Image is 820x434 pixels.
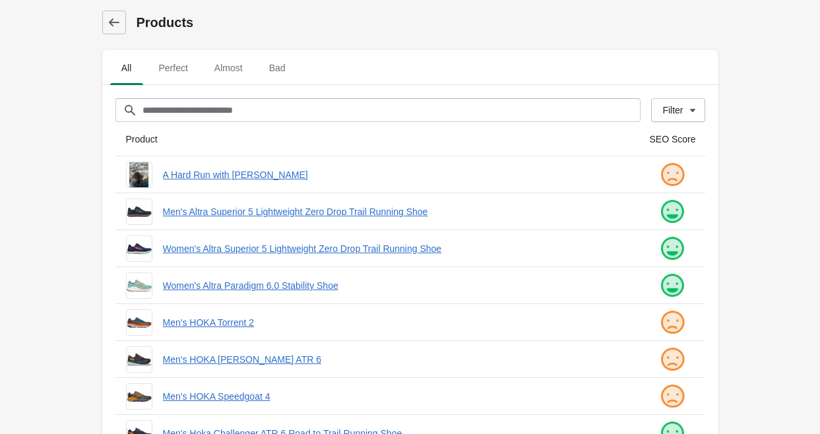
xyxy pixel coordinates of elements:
[659,199,685,225] img: happy.png
[201,51,256,85] button: Almost
[639,122,705,156] th: SEO Score
[662,105,683,115] div: Filter
[659,272,685,299] img: happy.png
[146,51,201,85] button: Perfect
[163,390,629,403] a: Men's HOKA Speedgoat 4
[115,122,639,156] th: Product
[137,13,718,32] h1: Products
[163,279,629,292] a: Women's Altra Paradigm 6.0 Stability Shoe
[256,51,299,85] button: Bad
[659,235,685,262] img: happy.png
[259,56,296,80] span: Bad
[163,316,629,329] a: Men's HOKA Torrent 2
[110,56,143,80] span: All
[148,56,199,80] span: Perfect
[108,51,146,85] button: All
[204,56,253,80] span: Almost
[659,309,685,336] img: sad.png
[659,162,685,188] img: sad.png
[163,242,629,255] a: Women's Altra Superior 5 Lightweight Zero Drop Trail Running Shoe
[651,98,705,122] button: Filter
[163,353,629,366] a: Men's HOKA [PERSON_NAME] ATR 6
[659,346,685,373] img: sad.png
[163,205,629,218] a: Men's Altra Superior 5 Lightweight Zero Drop Trail Running Shoe
[163,168,629,181] a: A Hard Run with [PERSON_NAME]
[659,383,685,410] img: sad.png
